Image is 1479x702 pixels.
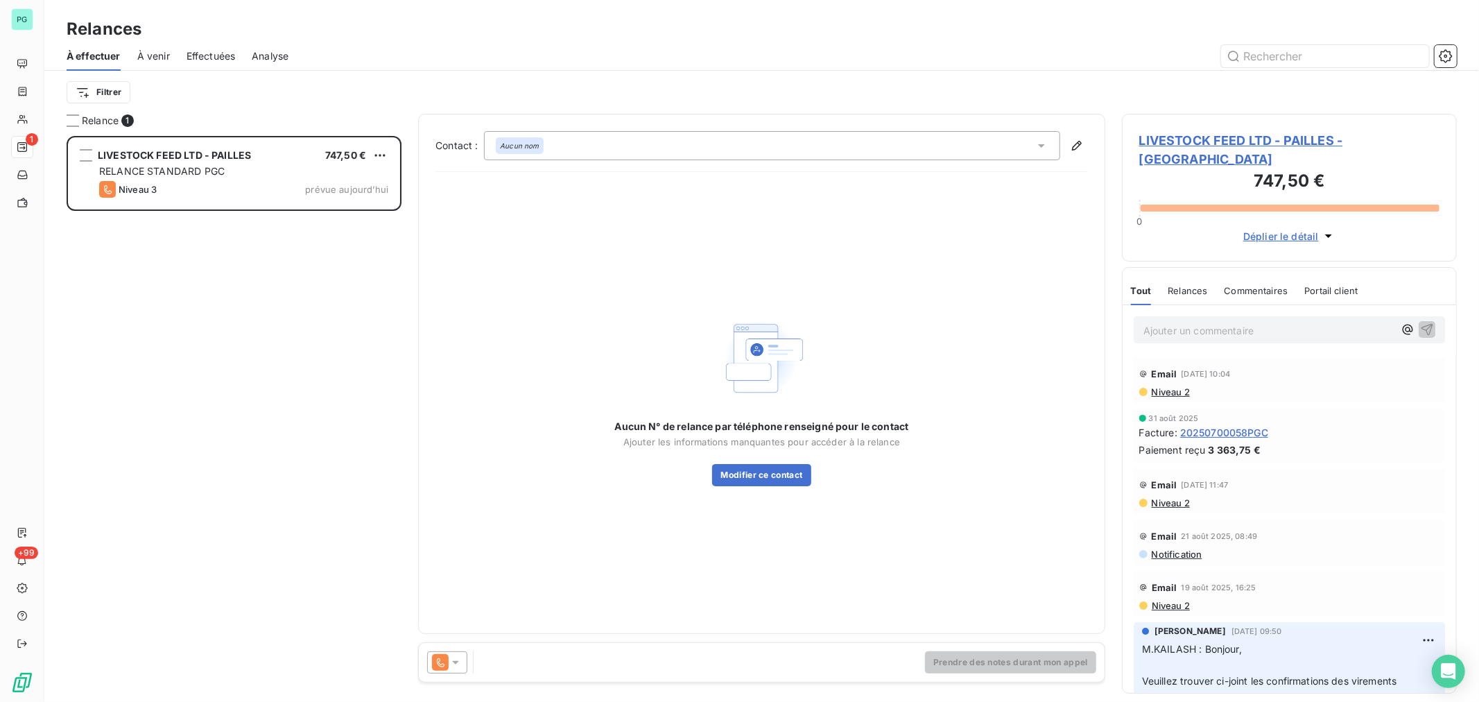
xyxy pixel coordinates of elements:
[1131,285,1152,296] span: Tout
[11,8,33,31] div: PG
[1152,479,1177,490] span: Email
[1154,625,1226,637] span: [PERSON_NAME]
[1150,549,1202,560] span: Notification
[121,114,134,127] span: 1
[1139,131,1439,169] span: LIVESTOCK FEED LTD - PAILLES - [GEOGRAPHIC_DATA]
[1180,425,1268,440] span: 20250700058PGC
[1182,481,1229,489] span: [DATE] 11:47
[11,671,33,694] img: Logo LeanPay
[305,184,388,195] span: prévue aujourd’hui
[1150,497,1190,508] span: Niveau 2
[623,436,900,447] span: Ajouter les informations manquantes pour accéder à la relance
[26,133,38,146] span: 1
[1150,600,1190,611] span: Niveau 2
[1182,583,1256,592] span: 19 août 2025, 16:25
[1231,627,1282,635] span: [DATE] 09:50
[925,651,1096,674] button: Prendre des notes durant mon appel
[717,314,806,403] img: Empty state
[712,464,811,486] button: Modifier ce contact
[1152,368,1177,379] span: Email
[1221,45,1429,67] input: Rechercher
[1243,229,1319,243] span: Déplier le détail
[1150,386,1190,397] span: Niveau 2
[1432,655,1465,688] div: Open Intercom Messenger
[1225,285,1288,296] span: Commentaires
[1152,582,1177,593] span: Email
[1168,285,1207,296] span: Relances
[98,149,251,161] span: LIVESTOCK FEED LTD - PAILLES
[82,114,119,128] span: Relance
[252,49,288,63] span: Analyse
[1139,169,1439,196] h3: 747,50 €
[1139,425,1177,440] span: Facture :
[99,165,225,177] span: RELANCE STANDARD PGC
[500,141,539,151] em: Aucun nom
[1137,216,1143,227] span: 0
[137,49,170,63] span: À venir
[1239,228,1340,244] button: Déplier le détail
[119,184,157,195] span: Niveau 3
[1182,532,1258,540] span: 21 août 2025, 08:49
[1149,414,1199,422] span: 31 août 2025
[1152,531,1177,542] span: Email
[67,49,121,63] span: À effectuer
[1304,285,1358,296] span: Portail client
[1142,643,1242,655] span: M.KAILASH : Bonjour,
[1139,443,1206,457] span: Paiement reçu
[435,139,484,153] label: Contact :
[67,81,130,103] button: Filtrer
[67,17,141,42] h3: Relances
[1182,370,1231,378] span: [DATE] 10:04
[67,136,401,702] div: grid
[1209,443,1261,457] span: 3 363,75 €
[187,49,236,63] span: Effectuées
[325,149,366,161] span: 747,50 €
[15,547,38,559] span: +99
[615,420,909,434] span: Aucun N° de relance par téléphone renseigné pour le contact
